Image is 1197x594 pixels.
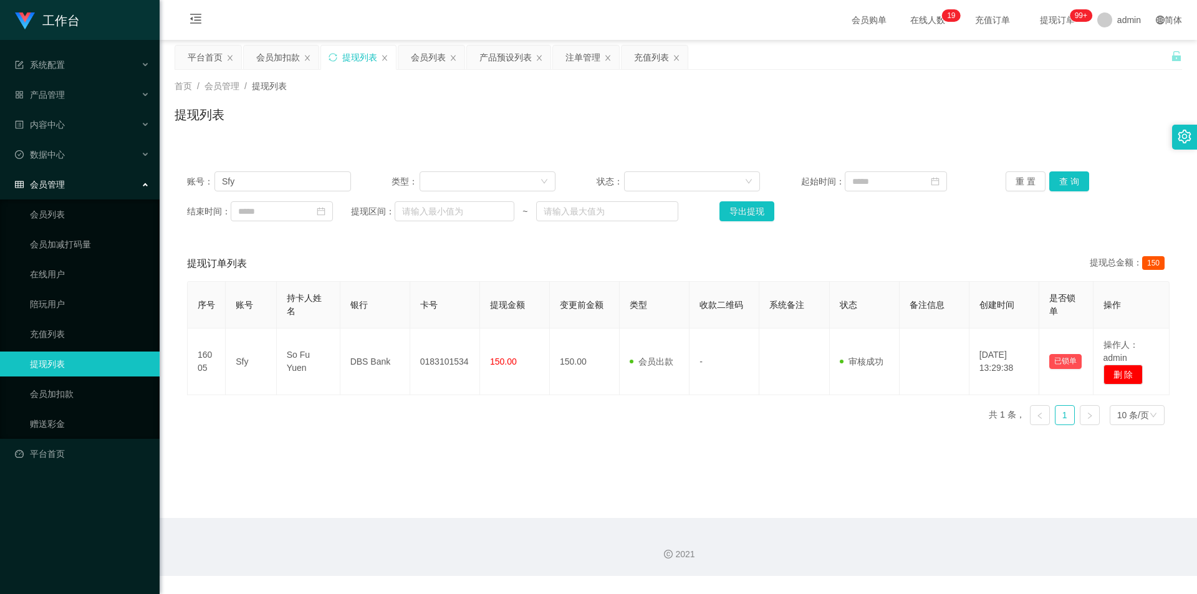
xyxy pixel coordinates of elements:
[840,357,883,366] span: 审核成功
[15,441,150,466] a: 图标: dashboard平台首页
[1103,365,1143,385] button: 删 除
[15,180,65,189] span: 会员管理
[840,300,857,310] span: 状态
[30,381,150,406] a: 会员加扣款
[15,90,65,100] span: 产品管理
[340,328,410,395] td: DBS Bank
[15,150,24,159] i: 图标: check-circle-o
[236,300,253,310] span: 账号
[187,205,231,218] span: 结束时间：
[904,16,951,24] span: 在线人数
[175,105,224,124] h1: 提现列表
[550,328,620,395] td: 150.00
[536,201,678,221] input: 请输入最大值为
[411,46,446,69] div: 会员列表
[1055,405,1075,425] li: 1
[15,90,24,99] i: 图标: appstore-o
[226,328,277,395] td: Sfy
[15,15,80,25] a: 工作台
[226,54,234,62] i: 图标: close
[395,201,514,221] input: 请输入最小值为
[392,175,420,188] span: 类型：
[15,60,65,70] span: 系统配置
[942,9,960,22] sup: 19
[15,120,24,129] i: 图标: profile
[214,171,351,191] input: 请输入
[277,328,340,395] td: So Fu Yuen
[490,300,525,310] span: 提现金额
[541,178,548,186] i: 图标: down
[514,205,536,218] span: ~
[536,54,543,62] i: 图标: close
[947,9,951,22] p: 1
[188,46,223,69] div: 平台首页
[1086,412,1094,419] i: 图标: right
[1090,256,1170,271] div: 提现总金额：
[1030,405,1050,425] li: 上一页
[630,300,647,310] span: 类型
[1049,171,1089,191] button: 查 询
[1103,300,1121,310] span: 操作
[350,300,368,310] span: 银行
[42,1,80,41] h1: 工作台
[1034,16,1081,24] span: 提现订单
[420,300,438,310] span: 卡号
[30,232,150,257] a: 会员加减打码量
[252,81,287,91] span: 提现列表
[188,328,226,395] td: 16005
[719,201,774,221] button: 导出提现
[1070,9,1092,22] sup: 931
[198,300,215,310] span: 序号
[479,46,532,69] div: 产品预设列表
[175,81,192,91] span: 首页
[699,300,743,310] span: 收款二维码
[244,81,247,91] span: /
[187,256,247,271] span: 提现订单列表
[931,177,940,186] i: 图标: calendar
[597,175,625,188] span: 状态：
[197,81,199,91] span: /
[951,9,956,22] p: 9
[381,54,388,62] i: 图标: close
[801,175,845,188] span: 起始时间：
[745,178,752,186] i: 图标: down
[15,12,35,30] img: logo.9652507e.png
[30,262,150,287] a: 在线用户
[175,1,217,41] i: 图标: menu-fold
[15,150,65,160] span: 数据中心
[204,81,239,91] span: 会员管理
[560,300,603,310] span: 变更前金额
[1080,405,1100,425] li: 下一页
[342,46,377,69] div: 提现列表
[15,60,24,69] i: 图标: form
[1142,256,1165,270] span: 150
[1178,130,1191,143] i: 图标: setting
[969,328,1039,395] td: [DATE] 13:29:38
[673,54,680,62] i: 图标: close
[1049,354,1082,369] button: 已锁单
[1055,406,1074,424] a: 1
[1006,171,1046,191] button: 重 置
[304,54,311,62] i: 图标: close
[351,205,395,218] span: 提现区间：
[490,357,517,366] span: 150.00
[1150,411,1157,420] i: 图标: down
[699,357,703,366] span: -
[30,202,150,227] a: 会员列表
[989,405,1025,425] li: 共 1 条，
[256,46,300,69] div: 会员加扣款
[1036,412,1044,419] i: 图标: left
[329,53,337,62] i: 图标: sync
[969,16,1016,24] span: 充值订单
[170,548,1187,561] div: 2021
[1156,16,1165,24] i: 图标: global
[317,207,325,216] i: 图标: calendar
[769,300,804,310] span: 系统备注
[30,352,150,376] a: 提现列表
[187,175,214,188] span: 账号：
[979,300,1014,310] span: 创建时间
[449,54,457,62] i: 图标: close
[15,180,24,189] i: 图标: table
[30,411,150,436] a: 赠送彩金
[634,46,669,69] div: 充值列表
